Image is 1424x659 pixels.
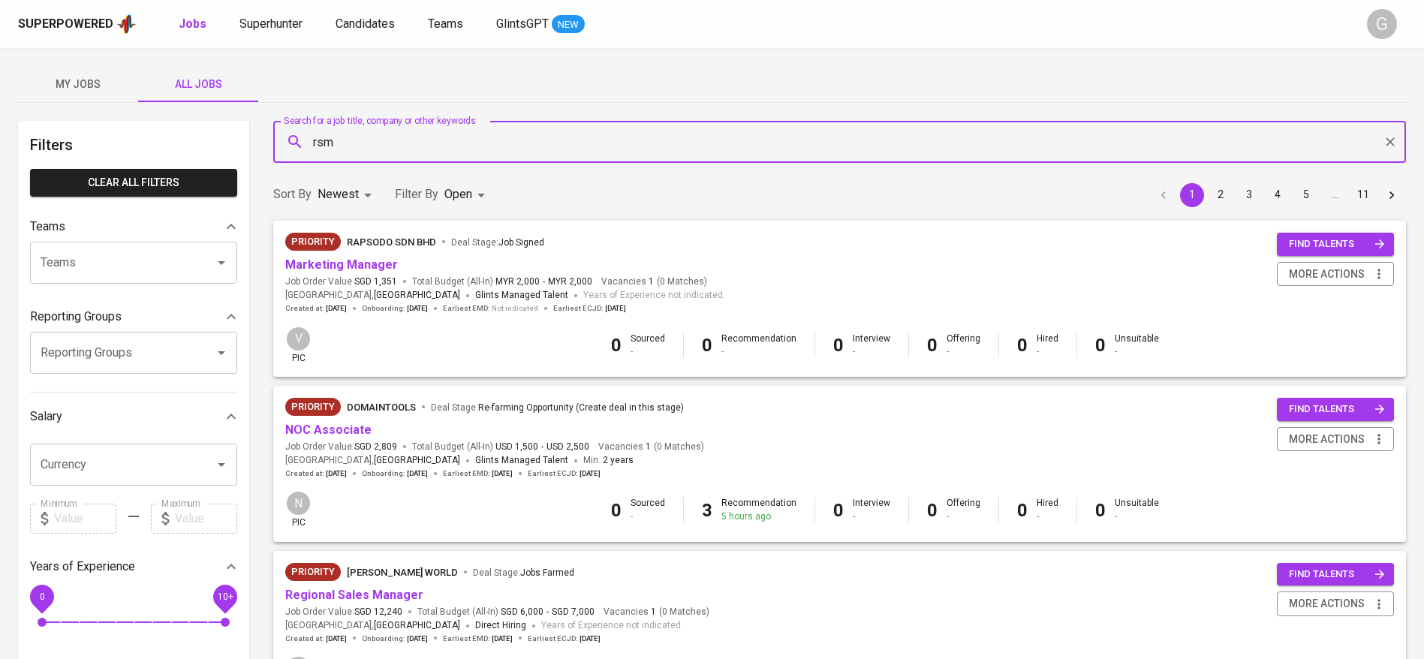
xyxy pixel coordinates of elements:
span: Onboarding : [362,303,428,314]
div: Teams [30,212,237,242]
div: G [1367,9,1397,39]
span: Deal Stage : [473,567,574,578]
div: Superpowered [18,16,113,33]
div: - [947,345,980,358]
span: Total Budget (All-In) [412,441,589,453]
a: NOC Associate [285,423,372,437]
nav: pagination navigation [1149,183,1406,207]
button: find talents [1277,398,1394,421]
div: Interview [853,497,890,522]
div: - [853,345,890,358]
span: [DATE] [492,468,513,479]
span: Vacancies ( 0 Matches ) [598,441,704,453]
span: SGD 2,809 [354,441,397,453]
span: MYR 2,000 [495,275,540,288]
div: - [631,345,665,358]
div: Hired [1037,333,1058,358]
b: 0 [927,500,938,521]
span: [GEOGRAPHIC_DATA] , [285,288,460,303]
span: Earliest EMD : [443,633,513,644]
div: New Job received from Demand Team [285,563,341,581]
button: more actions [1277,262,1394,287]
span: [DATE] [326,633,347,644]
span: 1 [646,275,654,288]
div: Open [444,181,490,209]
span: [DATE] [605,303,626,314]
div: Unsuitable [1115,333,1159,358]
span: [DATE] [326,468,347,479]
button: Go to next page [1380,183,1404,207]
span: SGD 1,351 [354,275,397,288]
p: Reporting Groups [30,308,122,326]
span: Clear All filters [42,173,225,192]
button: find talents [1277,233,1394,256]
span: Superhunter [239,17,303,31]
span: - [543,275,545,288]
div: Sourced [631,333,665,358]
div: - [1115,345,1159,358]
a: Marketing Manager [285,257,398,272]
span: 0 [39,591,44,601]
span: Created at : [285,303,347,314]
span: more actions [1289,430,1365,449]
span: Earliest EMD : [443,303,538,314]
span: [DATE] [580,468,601,479]
p: Filter By [395,185,438,203]
span: - [541,441,543,453]
div: New Job received from Demand Team [285,233,341,251]
p: Years of Experience [30,558,135,576]
span: Deal Stage : [431,402,684,413]
span: GlintsGPT [496,17,549,31]
span: [GEOGRAPHIC_DATA] , [285,618,460,633]
div: Unsuitable [1115,497,1159,522]
span: Rapsodo Sdn Bhd [347,236,436,248]
button: find talents [1277,563,1394,586]
span: [DATE] [407,633,428,644]
a: Superpoweredapp logo [18,13,137,35]
b: 0 [702,335,712,356]
button: Open [211,252,232,273]
div: pic [285,490,312,529]
div: Recommendation [721,497,796,522]
div: Offering [947,497,980,522]
span: Onboarding : [362,468,428,479]
span: Job Signed [498,237,544,248]
b: 0 [1017,335,1028,356]
span: Open [444,187,472,201]
button: Go to page 5 [1294,183,1318,207]
button: page 1 [1180,183,1204,207]
a: Candidates [336,15,398,34]
span: [DATE] [580,633,601,644]
span: - [546,606,549,618]
span: Created at : [285,468,347,479]
div: Offering [947,333,980,358]
b: 0 [833,500,844,521]
span: Job Order Value [285,606,402,618]
span: Vacancies ( 0 Matches ) [604,606,709,618]
span: Total Budget (All-In) [417,606,595,618]
span: Earliest ECJD : [528,633,601,644]
b: 0 [833,335,844,356]
div: Hired [1037,497,1058,522]
div: N [285,490,312,516]
div: - [1037,345,1058,358]
div: - [721,345,796,358]
span: USD 1,500 [495,441,538,453]
div: Interview [853,333,890,358]
b: 0 [611,335,622,356]
input: Value [175,504,237,534]
span: Years of Experience not indicated. [541,618,683,633]
span: Direct Hiring [475,620,526,630]
span: Earliest ECJD : [553,303,626,314]
input: Value [54,504,116,534]
span: SGD 12,240 [354,606,402,618]
button: Clear All filters [30,169,237,197]
span: [GEOGRAPHIC_DATA] [374,288,460,303]
span: USD 2,500 [546,441,589,453]
div: - [631,510,665,523]
b: 0 [1017,500,1028,521]
div: Years of Experience [30,552,237,582]
span: Onboarding : [362,633,428,644]
span: MYR 2,000 [548,275,592,288]
button: Open [211,342,232,363]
